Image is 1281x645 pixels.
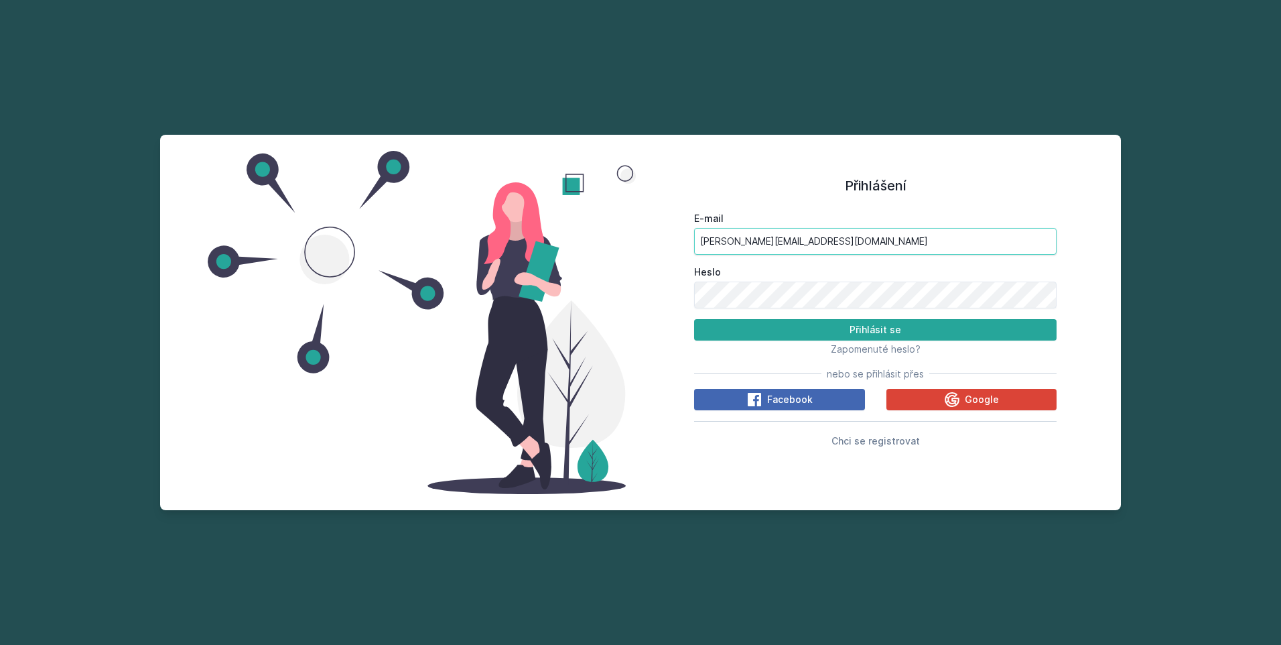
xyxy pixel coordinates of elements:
input: Tvoje e-mailová adresa [694,228,1057,255]
label: E-mail [694,212,1057,225]
h1: Přihlášení [694,176,1057,196]
button: Přihlásit se [694,319,1057,341]
span: nebo se přihlásit přes [827,367,924,381]
span: Google [965,393,999,406]
label: Heslo [694,266,1057,279]
button: Facebook [694,389,865,410]
button: Chci se registrovat [831,432,920,449]
span: Zapomenuté heslo? [831,343,921,355]
span: Facebook [767,393,813,406]
button: Google [886,389,1057,410]
span: Chci se registrovat [831,435,920,447]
